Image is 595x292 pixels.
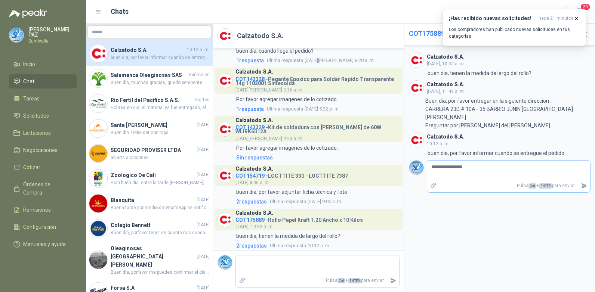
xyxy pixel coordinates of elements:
img: Company Logo [89,170,107,187]
span: 2 respuesta s [236,242,267,250]
a: Company LogoColegio Bennett[DATE]Buen dia, porfavor tener en cuenta nos queda solo 1 unidad. [86,216,213,241]
span: Buena tarde por medio de WhatsApp se notifico que se demora de 5 a 7 días mas por el tema es que ... [111,204,210,211]
span: Hola buen dia, entre la tarde [PERSON_NAME][DATE] y el dia de [DATE] te debe estar llegando. [111,179,210,186]
p: buen día, por favor adjuntar ficha técnica y foto [236,188,347,196]
span: Ultima respuesta [267,105,303,113]
span: [DATE] [197,146,210,153]
a: Manuales y ayuda [9,237,77,251]
span: 10:12 a. m. [270,242,330,249]
a: Cotizar [9,160,77,174]
span: 1 respuesta [236,56,264,65]
img: Company Logo [409,133,423,147]
h4: - LOCTTITE 330 - LOCTTITE 7387 [235,171,348,178]
a: Company LogoCalzatodo S.A.10:12 a. m.buen dia, por favor informar cuando se entregue el pedido [86,41,213,66]
span: Órdenes de Compra [23,180,70,197]
a: Company LogoZoologico De Cali[DATE]Hola buen dia, entre la tarde [PERSON_NAME][DATE] y el dia de ... [86,166,213,191]
span: [DATE][PERSON_NAME] 9:23 a. m. [235,136,303,141]
h3: Calzatodo S.A. [235,118,273,122]
span: Ctrl [528,183,536,189]
span: Buen dia, porfavor tener en cuenta nos queda solo 1 unidad. [111,229,210,236]
a: 1respuestaUltima respuesta[DATE][PERSON_NAME] 8:20 a. m. [235,56,400,65]
h3: Calzatodo S.A. [427,55,465,59]
img: Company Logo [218,122,232,136]
img: Company Logo [89,145,107,162]
img: Company Logo [89,251,107,269]
a: Company LogoSalamanca Oleaginosas SASmiércolesBuen día, muchas gracias, quedo pendiente [86,66,213,91]
span: buen dia, por favor informar cuando se entregue el pedido [111,54,210,61]
span: miércoles [189,71,210,78]
img: Company Logo [218,212,232,227]
h4: - Pegante Epoxico para Soldar Rapido Transparente 14g 1102001 Sintesolda [235,74,400,86]
h4: Oleaginosas [GEOGRAPHIC_DATA][PERSON_NAME] [111,244,195,269]
label: Adjuntar archivos [427,179,440,192]
a: Company LogoSEGURIDAD PROVISER LTDA[DATE]abierta a opciones... [86,141,213,166]
span: [DATE] [197,121,210,128]
span: [DATE] 5:32 p. m. [267,105,340,113]
span: [DATE][PERSON_NAME] 8:20 a. m. [267,57,375,64]
span: COT143329 [235,124,265,130]
span: 10:12 a. m. [427,141,450,146]
h4: - Kit de soldadura con [PERSON_NAME] de 60W WLIRK6012A [235,122,400,134]
span: Negociaciones [23,146,58,154]
span: Ultima respuesta [270,242,306,249]
a: Negociaciones [9,143,77,157]
img: Company Logo [409,81,423,95]
a: Sin respuestas [235,153,400,162]
p: Por favor agregar imagenes de lo cotizado. [236,144,338,152]
p: [PERSON_NAME] PAZ [28,27,77,37]
p: Sumivalle [28,39,77,43]
p: Pulsa + para enviar [249,274,387,287]
span: COT143328 [235,76,265,82]
img: Company Logo [409,53,423,67]
img: Company Logo [89,69,107,87]
span: COT154719 [235,173,265,179]
a: Company LogoRio Fertil del Pacífico S.A.S.martesHola Buen dia, el material ya fue entregado, el [... [86,91,213,116]
span: Configuración [23,223,56,231]
a: Configuración [9,220,77,234]
a: Company LogoOleaginosas [GEOGRAPHIC_DATA][PERSON_NAME][DATE]Buen dia, porfavor me puedes confirma... [86,241,213,279]
span: 10:12 a. m. [187,46,210,53]
span: Inicio [23,60,35,68]
span: ENTER [348,278,361,283]
h1: Chats [111,6,129,17]
h4: Colegio Bennett [111,221,195,229]
a: Company LogoSanta [PERSON_NAME][DATE]Buen día. Debe ser con tapa [86,116,213,141]
img: Company Logo [218,168,232,183]
span: [DATE] 8:06 a. m. [235,180,270,185]
span: [DATE], 10:32 a. m. [235,224,274,229]
span: Ctrl [337,278,345,283]
a: Remisiones [9,203,77,217]
span: abierta a opciones... [111,154,210,161]
a: Licitaciones [9,126,77,140]
h4: Calzatodo S.A. [111,46,185,54]
p: Por favor agregar imagenes de lo cotizado [236,95,337,103]
h4: Blanquita [111,196,195,204]
span: Buen día, muchas gracias, quedo pendiente [111,79,210,86]
h2: Calzatodo S.A. [237,31,284,41]
span: [DATE] [197,171,210,178]
img: Company Logo [89,119,107,137]
span: [DATE] [197,196,210,204]
span: Manuales y ayuda [23,240,66,248]
p: buen dia, tienen la medida de largo del rollo? [428,69,531,77]
span: 20 [580,3,591,10]
span: Remisiones [23,206,51,214]
h3: Calzatodo S.A. [235,70,273,74]
span: Ultima respuesta [270,198,306,205]
a: 2respuestasUltima respuesta10:12 a. m. [235,242,400,250]
span: [DATE], 11:49 a. m. [427,89,465,94]
h3: Calzatodo S.A. [235,167,273,171]
p: buen día, cuando llega el pedido? [236,47,314,55]
span: Hola Buen dia, el material ya fue entregado, el [DATE][PERSON_NAME] [111,104,210,111]
span: [DATE] [197,253,210,260]
span: ENTER [539,183,552,189]
button: 20 [573,5,586,19]
a: Chat [9,74,77,88]
span: Chat [23,77,34,86]
span: Licitaciones [23,129,51,137]
span: 2 respuesta s [236,198,267,206]
button: Enviar [387,274,399,287]
a: Inicio [9,57,77,71]
span: Ultima respuesta [267,57,303,64]
span: Tareas [23,94,40,103]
